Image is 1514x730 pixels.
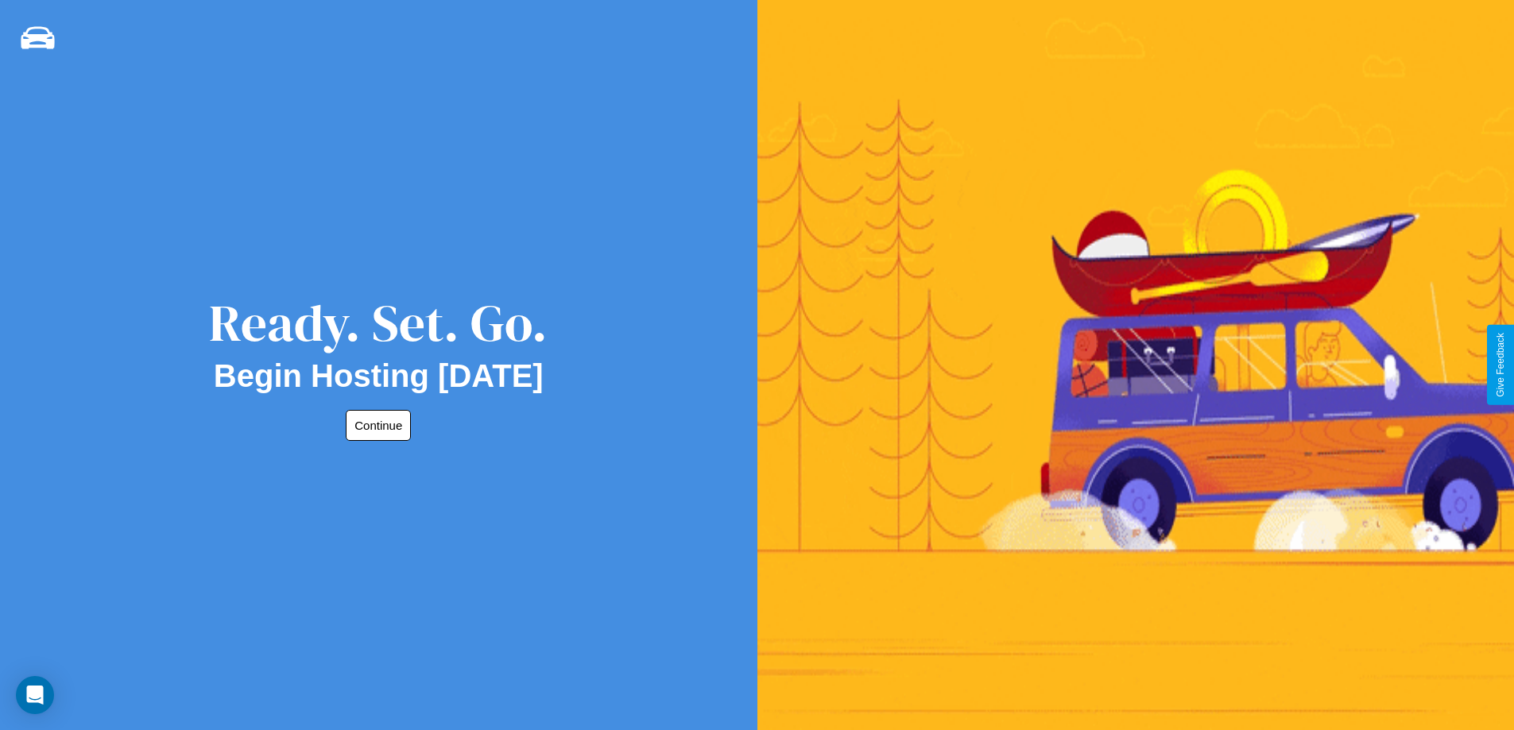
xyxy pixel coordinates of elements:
div: Ready. Set. Go. [209,288,548,358]
div: Give Feedback [1495,333,1506,397]
button: Continue [346,410,411,441]
h2: Begin Hosting [DATE] [214,358,544,394]
div: Open Intercom Messenger [16,676,54,714]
